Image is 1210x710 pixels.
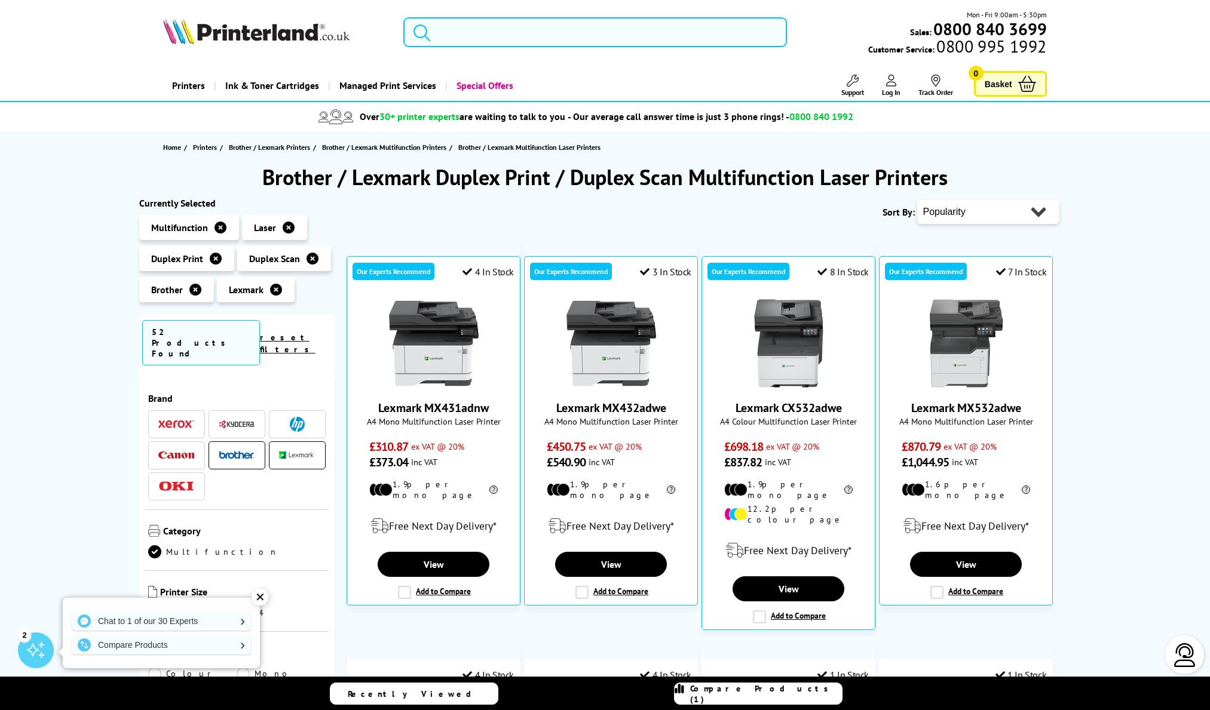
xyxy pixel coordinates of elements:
a: Lexmark [279,448,315,463]
a: Log In [882,75,900,97]
div: Our Experts Recommend [707,263,789,280]
span: £540.90 [547,454,586,470]
span: A4 Mono Multifunction Laser Printer [886,416,1046,427]
a: Printerland Logo [163,18,388,47]
a: Lexmark MX432adwe [566,379,656,391]
a: Lexmark MX432adwe [556,400,666,416]
div: modal_delivery [353,509,514,543]
span: Compare Products (1) [690,683,842,705]
img: Canon [158,451,194,459]
img: Lexmark MX532adwe [921,299,1011,388]
li: 1.9p per mono page [369,479,498,500]
img: user-headset-light.svg [1173,643,1197,667]
img: Kyocera [219,420,255,429]
span: £698.18 [724,439,763,454]
a: Ink & Toner Cartridges [214,70,328,101]
span: Category [163,525,326,539]
a: Lexmark CX532adwe [736,400,842,416]
a: View [378,552,489,577]
span: Recently Viewed [348,689,483,699]
a: Lexmark MX431adnw [378,400,489,416]
img: Lexmark MX431adnw [389,299,479,388]
span: £1,044.95 [902,454,949,470]
span: Printers [193,141,217,153]
span: ex VAT @ 20% [766,441,819,452]
span: 0800 995 1992 [935,41,1046,52]
label: Add to Compare [398,586,471,599]
img: Lexmark [279,451,315,459]
b: 0800 840 3699 [933,18,1047,40]
a: View [910,552,1021,577]
span: 52 Products Found [142,320,260,365]
li: 12.2p per colour page [724,503,853,525]
div: 3 In Stock [640,266,691,278]
div: Our Experts Recommend [885,263,967,280]
li: 1.9p per mono page [547,479,675,500]
a: Special Offers [445,70,522,101]
img: Lexmark MX432adwe [566,299,656,388]
img: Lexmark CX532adwe [744,299,834,388]
span: Lexmark [229,284,264,296]
a: Brother / Lexmark Multifunction Printers [322,141,449,153]
span: Basket [985,76,1012,92]
a: Multifunction [148,545,278,558]
span: Duplex Print [151,253,203,265]
span: A4 Mono Multifunction Laser Printer [353,416,514,427]
span: Sales: [910,26,932,38]
a: Track Order [918,75,953,97]
span: Brother / Lexmark Multifunction Laser Printers [458,143,601,152]
span: ex VAT @ 20% [589,441,642,452]
span: - Our average call answer time is just 3 phone rings! - [568,110,853,122]
a: Compare Products (1) [674,683,843,705]
div: Our Experts Recommend [530,263,612,280]
span: ex VAT @ 20% [944,441,997,452]
img: OKI [158,481,194,491]
span: 0800 840 1992 [789,110,853,122]
span: inc VAT [765,456,791,468]
span: Brand [148,392,326,404]
div: 4 In Stock [462,669,514,681]
div: ✕ [252,589,268,606]
a: View [733,576,844,601]
span: Laser [254,222,276,233]
a: Xerox [158,417,194,432]
a: Chat to 1 of our 30 Experts [72,611,251,631]
span: 0 [969,66,984,81]
a: Canon [158,448,194,463]
span: 30+ printer experts [379,110,460,122]
a: Lexmark CX532adwe [744,379,834,391]
div: 4 In Stock [462,266,514,278]
span: Duplex Scan [249,253,300,265]
div: 1 In Stock [817,669,869,681]
a: Lexmark MX532adwe [921,379,1011,391]
span: Ink & Toner Cartridges [225,70,319,101]
span: Log In [882,88,900,97]
div: 4 In Stock [640,669,691,681]
label: Add to Compare [575,586,648,599]
span: Brother [151,284,183,296]
span: £870.79 [902,439,941,454]
span: A4 Colour Multifunction Laser Printer [708,416,869,427]
a: Support [841,75,864,97]
a: Brother / Lexmark Printers [229,141,313,153]
img: HP [290,417,305,432]
span: Brother / Lexmark Printers [229,141,310,153]
span: Support [841,88,864,97]
a: Lexmark MX431adnw [389,379,479,391]
h1: Brother / Lexmark Duplex Print / Duplex Scan Multifunction Laser Printers [139,163,1071,191]
img: Xerox [158,420,194,428]
li: 1.9p per mono page [724,479,853,500]
a: Printers [193,141,220,153]
div: Our Experts Recommend [353,263,434,280]
div: 2 [18,628,31,641]
div: modal_delivery [886,509,1046,543]
div: modal_delivery [708,534,869,567]
span: Printer Size [160,586,326,600]
a: Basket 0 [974,71,1047,97]
a: View [555,552,666,577]
span: ex VAT @ 20% [411,441,464,452]
span: Mon - Fri 9:00am - 5:30pm [967,9,1047,20]
div: 8 In Stock [817,266,869,278]
a: Home [163,141,184,153]
div: modal_delivery [531,509,691,543]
